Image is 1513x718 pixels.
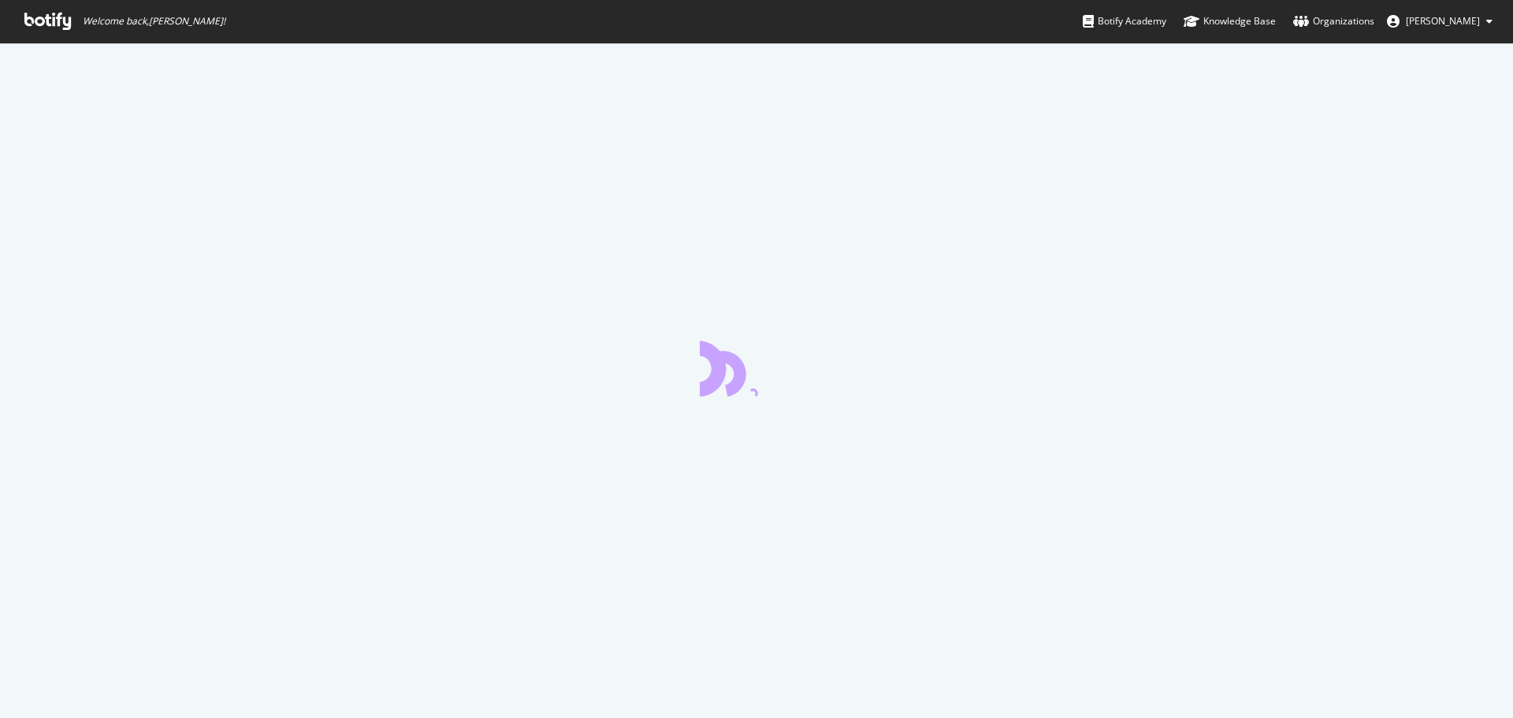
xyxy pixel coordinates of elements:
[1184,13,1276,29] div: Knowledge Base
[1406,14,1480,28] span: Léonie Chiron
[1293,13,1374,29] div: Organizations
[700,340,813,396] div: animation
[83,15,225,28] span: Welcome back, [PERSON_NAME] !
[1374,9,1505,34] button: [PERSON_NAME]
[1083,13,1166,29] div: Botify Academy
